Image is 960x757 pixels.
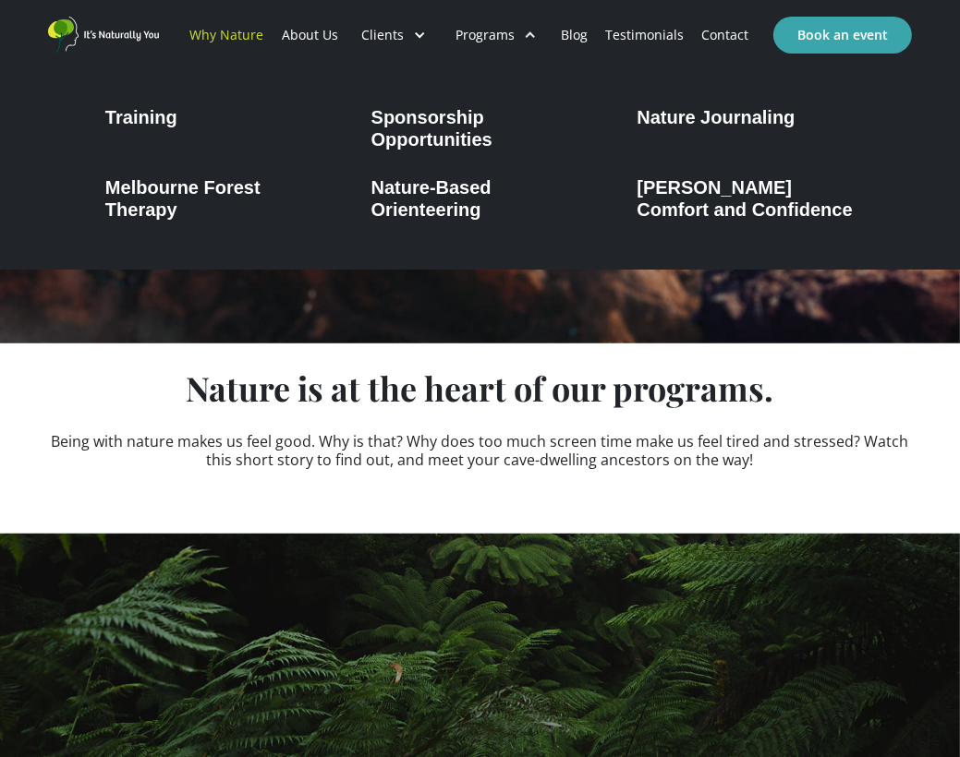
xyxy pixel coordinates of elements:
[371,176,589,221] div: Nature-Based Orienteering
[187,366,774,410] strong: Nature is at the heart of our programs.
[597,4,693,66] a: Testimonials
[441,4,552,66] div: Programs
[637,176,855,221] div: [PERSON_NAME] Comfort and Confidence
[362,99,599,150] a: Sponsorship Opportunities
[371,106,589,150] div: Sponsorship Opportunities
[46,432,915,469] p: Being with nature makes us feel good. Why is that? Why does too much screen time make us feel tir...
[346,4,441,66] div: Clients
[693,4,758,66] a: Contact
[773,17,912,54] a: Book an event
[552,4,596,66] a: Blog
[456,26,515,44] div: Programs
[105,176,323,221] div: Melbourne Forest Therapy
[105,106,177,128] div: Training
[627,99,864,128] a: Nature Journaling
[362,169,599,221] a: Nature-Based Orienteering
[273,4,346,66] a: About Us
[637,106,795,128] div: Nature Journaling
[361,26,404,44] div: Clients
[48,17,159,53] a: home
[181,4,273,66] a: Why Nature
[96,99,333,128] a: Training
[627,169,864,221] a: [PERSON_NAME] Comfort and Confidence
[96,169,333,221] a: Melbourne Forest Therapy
